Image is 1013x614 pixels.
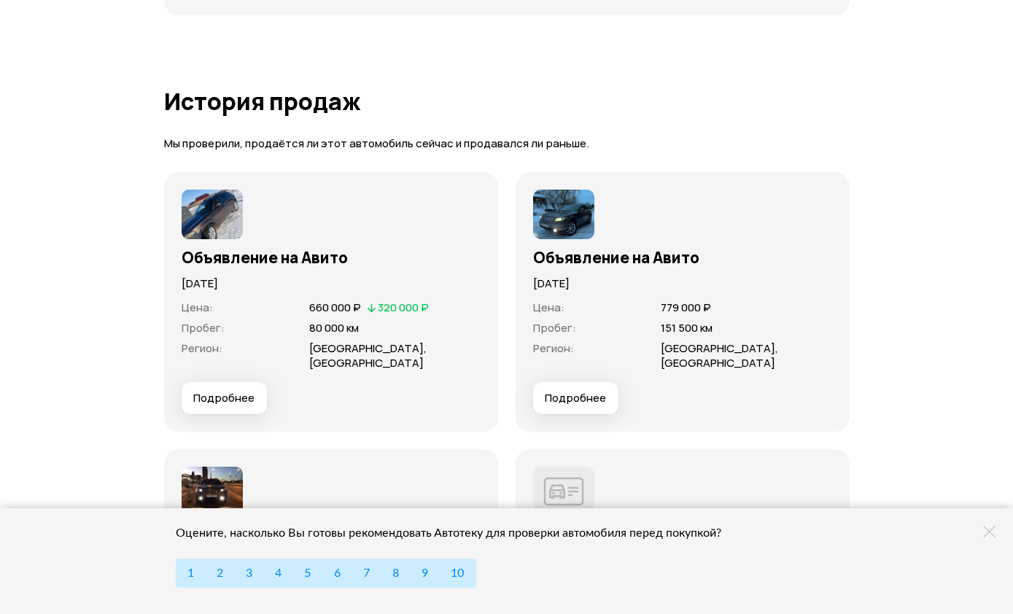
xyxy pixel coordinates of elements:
[378,300,429,315] span: 320 000 ₽
[182,320,225,335] span: Пробег :
[309,341,427,370] span: [GEOGRAPHIC_DATA], [GEOGRAPHIC_DATA]
[451,567,464,579] span: 10
[182,341,222,356] span: Регион :
[661,300,711,315] span: 779 000 ₽
[187,567,194,579] span: 1
[176,526,741,540] div: Оцените, насколько Вы готовы рекомендовать Автотеку для проверки автомобиля перед покупкой?
[533,382,618,414] button: Подробнее
[661,341,778,370] span: [GEOGRAPHIC_DATA], [GEOGRAPHIC_DATA]
[533,320,576,335] span: Пробег :
[422,567,428,579] span: 9
[217,567,223,579] span: 2
[322,559,352,588] button: 6
[193,391,255,405] span: Подробнее
[304,567,311,579] span: 5
[234,559,264,588] button: 3
[533,248,832,267] h3: Объявление на Авито
[263,559,293,588] button: 4
[246,567,252,579] span: 3
[381,559,411,588] button: 8
[309,300,361,315] span: 660 000 ₽
[309,320,359,335] span: 80 000 км
[292,559,322,588] button: 5
[205,559,235,588] button: 2
[182,276,481,292] p: [DATE]
[545,391,606,405] span: Подробнее
[182,248,481,267] h3: Объявление на Авито
[533,300,564,315] span: Цена :
[392,567,399,579] span: 8
[439,559,476,588] button: 10
[164,88,850,114] h1: История продаж
[410,559,440,588] button: 9
[164,136,850,152] p: Мы проверили, продаётся ли этот автомобиль сейчас и продавался ли раньше.
[182,300,213,315] span: Цена :
[176,559,206,588] button: 1
[334,567,341,579] span: 6
[352,559,381,588] button: 7
[182,382,267,414] button: Подробнее
[533,276,832,292] p: [DATE]
[661,320,713,335] span: 151 500 км
[275,567,282,579] span: 4
[533,341,574,356] span: Регион :
[363,567,370,579] span: 7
